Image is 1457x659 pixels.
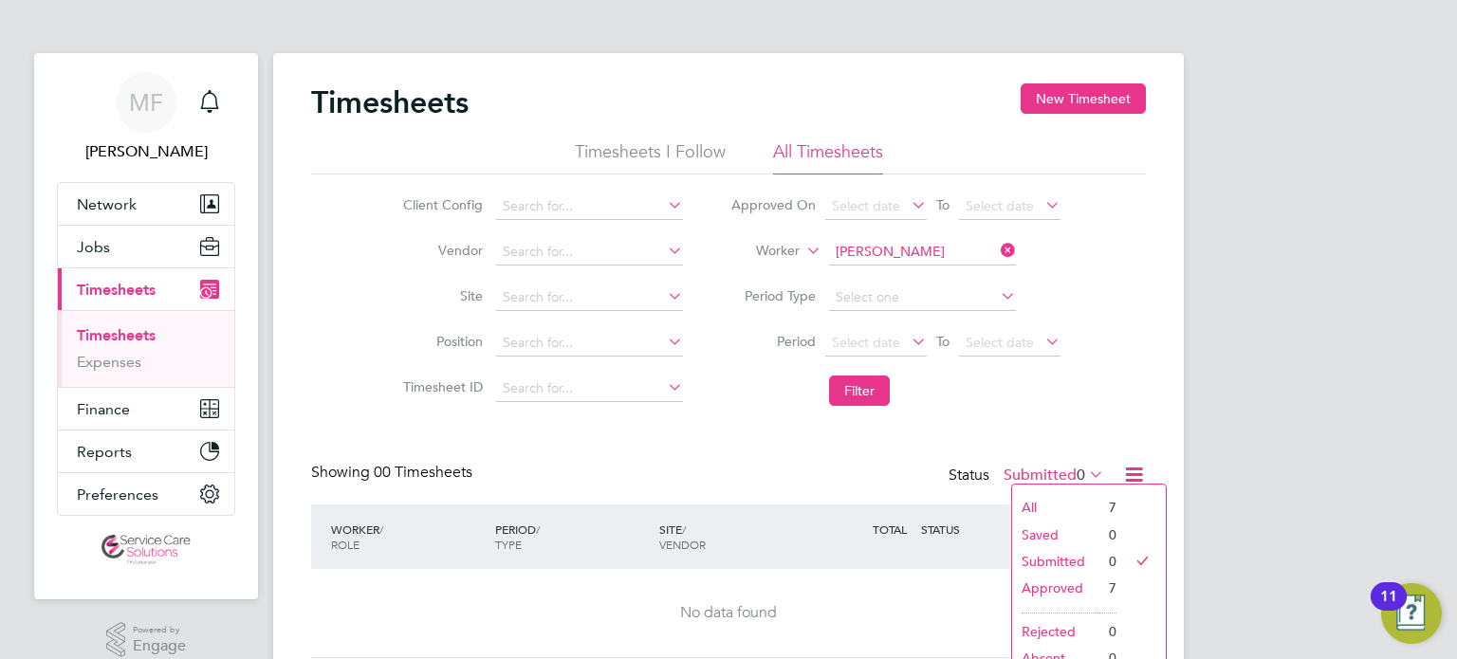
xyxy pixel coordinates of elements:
a: Go to home page [57,535,235,565]
a: Powered byEngage [106,622,187,658]
button: Finance [58,388,234,430]
nav: Main navigation [34,53,258,599]
label: Position [397,333,483,350]
span: Select date [832,197,900,214]
label: Approved On [730,196,816,213]
span: VENDOR [659,537,706,552]
label: Period Type [730,287,816,304]
label: Client Config [397,196,483,213]
div: PERIOD [490,512,655,561]
li: All Timesheets [773,140,883,174]
span: Reports [77,443,132,461]
a: Timesheets [77,326,156,344]
label: Timesheet ID [397,378,483,395]
label: Period [730,333,816,350]
span: TYPE [495,537,522,552]
li: Submitted [1012,548,1099,575]
li: 7 [1099,494,1116,521]
span: Finance [77,400,130,418]
input: Search for... [829,239,1016,265]
button: Filter [829,375,890,406]
li: 0 [1099,522,1116,548]
span: Jobs [77,238,110,256]
input: Search for... [496,330,683,357]
button: Preferences [58,473,234,515]
div: WORKER [326,512,490,561]
a: MF[PERSON_NAME] [57,72,235,163]
li: Rejected [1012,618,1099,645]
span: To [931,192,955,217]
span: MF [129,90,163,115]
button: New Timesheet [1021,83,1146,114]
div: Timesheets [58,310,234,387]
button: Reports [58,430,234,472]
input: Search for... [496,375,683,402]
label: Site [397,287,483,304]
div: STATUS [916,512,1015,546]
span: 0 [1077,466,1085,485]
label: Vendor [397,242,483,259]
div: Showing [311,463,476,483]
a: Expenses [77,353,141,371]
span: 00 Timesheets [374,463,472,482]
span: Preferences [77,485,158,503]
span: Network [77,195,137,213]
h2: Timesheets [311,83,469,121]
span: Select date [832,334,900,351]
span: Timesheets [77,281,156,299]
button: Open Resource Center, 11 new notifications [1381,583,1442,644]
img: servicecare-logo-retina.png [101,535,191,565]
span: Engage [133,638,186,654]
span: Megan Ford [57,140,235,163]
button: Jobs [58,226,234,267]
div: Status [949,463,1108,489]
input: Select one [829,284,1016,311]
label: Worker [714,242,800,261]
li: Approved [1012,575,1099,601]
div: 11 [1380,596,1397,621]
button: Network [58,183,234,225]
li: 0 [1099,618,1116,645]
span: To [931,329,955,354]
label: Submitted [1004,466,1104,485]
button: Timesheets [58,268,234,310]
span: / [682,522,686,537]
li: All [1012,494,1099,521]
li: Timesheets I Follow [575,140,726,174]
span: Select date [966,334,1034,351]
input: Search for... [496,284,683,311]
li: Saved [1012,522,1099,548]
div: No data found [330,603,1127,623]
span: TOTAL [873,522,907,537]
span: / [536,522,540,537]
li: 0 [1099,548,1116,575]
span: ROLE [331,537,360,552]
div: SITE [655,512,819,561]
input: Search for... [496,239,683,265]
span: / [379,522,383,537]
li: 7 [1099,575,1116,601]
input: Search for... [496,193,683,220]
span: Select date [966,197,1034,214]
span: Powered by [133,622,186,638]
